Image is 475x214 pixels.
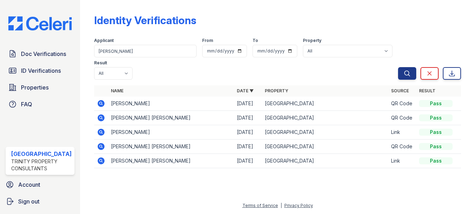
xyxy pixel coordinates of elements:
td: [PERSON_NAME] [PERSON_NAME] [108,111,234,125]
td: [GEOGRAPHIC_DATA] [262,111,388,125]
a: FAQ [6,97,75,111]
td: [PERSON_NAME] [108,125,234,140]
td: [GEOGRAPHIC_DATA] [262,97,388,111]
span: Account [18,180,40,189]
span: ID Verifications [21,66,61,75]
td: Link [388,154,416,168]
td: QR Code [388,140,416,154]
img: CE_Logo_Blue-a8612792a0a2168367f1c8372b55b34899dd931a85d93a1a3d3e32e68fde9ad4.png [3,16,77,31]
span: Properties [21,83,49,92]
div: [GEOGRAPHIC_DATA] [11,150,72,158]
a: Doc Verifications [6,47,75,61]
a: Account [3,178,77,192]
td: [GEOGRAPHIC_DATA] [262,154,388,168]
label: Result [94,60,107,66]
td: [GEOGRAPHIC_DATA] [262,140,388,154]
div: Identity Verifications [94,14,196,27]
a: Date ▼ [237,88,254,93]
td: QR Code [388,111,416,125]
input: Search by name or phone number [94,45,197,57]
label: Property [303,38,321,43]
span: Sign out [18,197,40,206]
td: Link [388,125,416,140]
span: FAQ [21,100,32,108]
a: Name [111,88,123,93]
a: Sign out [3,194,77,208]
div: Pass [419,143,453,150]
td: [DATE] [234,125,262,140]
a: Privacy Policy [284,203,313,208]
div: Pass [419,157,453,164]
a: Terms of Service [242,203,278,208]
label: From [202,38,213,43]
div: | [281,203,282,208]
td: [DATE] [234,97,262,111]
div: Pass [419,100,453,107]
div: Trinity Property Consultants [11,158,72,172]
td: [PERSON_NAME] [108,97,234,111]
label: To [253,38,258,43]
td: QR Code [388,97,416,111]
a: Properties [6,80,75,94]
label: Applicant [94,38,114,43]
a: Source [391,88,409,93]
div: Pass [419,114,453,121]
td: [DATE] [234,154,262,168]
td: [DATE] [234,140,262,154]
td: [GEOGRAPHIC_DATA] [262,125,388,140]
span: Doc Verifications [21,50,66,58]
a: Property [265,88,288,93]
td: [DATE] [234,111,262,125]
td: [PERSON_NAME] [PERSON_NAME] [108,154,234,168]
a: ID Verifications [6,64,75,78]
div: Pass [419,129,453,136]
a: Result [419,88,435,93]
td: [PERSON_NAME] [PERSON_NAME] [108,140,234,154]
